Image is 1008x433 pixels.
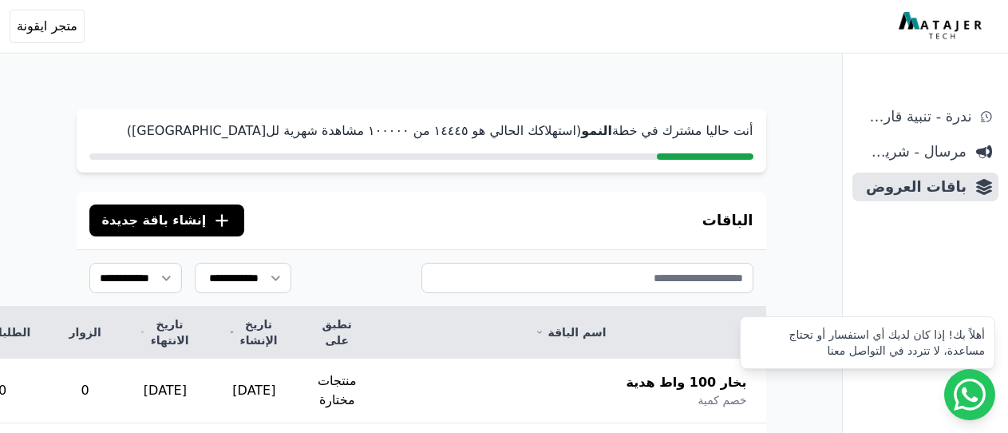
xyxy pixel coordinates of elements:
[210,359,298,423] td: [DATE]
[899,12,986,41] img: MatajerTech Logo
[10,10,85,43] button: متجر ايقونة
[121,359,210,423] td: [DATE]
[750,327,985,359] div: أهلاً بك! إذا كان لديك أي استفسار أو تحتاج مساعدة، لا تتردد في التواصل معنا
[698,392,746,408] span: خصم كمية
[298,307,376,359] th: تطبق على
[859,141,966,163] span: مرسال - شريط دعاية
[581,123,612,138] strong: النمو
[627,373,747,392] span: بخار 100 واط هدية
[49,307,121,359] th: الزوار
[859,176,966,198] span: باقات العروض
[394,324,746,340] a: اسم الباقة
[229,316,279,348] a: تاريخ الإنشاء
[298,359,376,423] td: منتجات مختارة
[140,316,191,348] a: تاريخ الانتهاء
[859,105,971,128] span: ندرة - تنبية قارب علي النفاذ
[102,211,207,230] span: إنشاء باقة جديدة
[89,205,245,236] button: إنشاء باقة جديدة
[89,121,753,141] p: أنت حاليا مشترك في خطة (استهلاكك الحالي هو ١٤٤٤٥ من ١۰۰۰۰۰ مشاهدة شهرية لل[GEOGRAPHIC_DATA])
[17,17,77,36] span: متجر ايقونة
[49,359,121,423] td: 0
[702,209,753,232] h3: الباقات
